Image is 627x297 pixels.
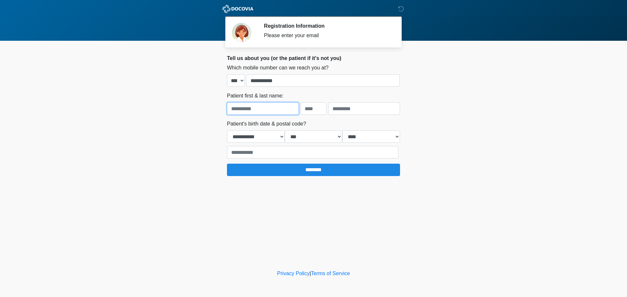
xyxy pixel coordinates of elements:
[277,271,310,276] a: Privacy Policy
[227,64,329,72] label: Which mobile number can we reach you at?
[264,23,390,29] h2: Registration Information
[227,120,306,128] label: Patient's birth date & postal code?
[264,32,390,39] div: Please enter your email
[311,271,350,276] a: Terms of Service
[310,271,311,276] a: |
[227,55,400,61] h2: Tell us about you (or the patient if it's not you)
[232,23,251,42] img: Agent Avatar
[227,92,283,100] label: Patient first & last name:
[220,5,255,13] img: ABC Med Spa- GFEase Logo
